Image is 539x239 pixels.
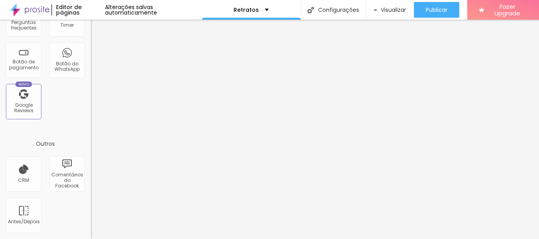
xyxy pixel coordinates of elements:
[426,7,447,13] span: Publicar
[8,219,39,224] div: Antes/Depois
[307,7,314,13] img: Icone
[51,61,82,72] div: Botão do WhatsApp
[234,7,259,13] p: Retratos
[381,7,406,13] span: Visualizar
[8,59,39,70] div: Botão de pagamento
[8,102,39,114] div: Google Reviews
[105,4,202,15] div: Alterações salvas automaticamente
[366,2,414,18] button: Visualizar
[374,7,377,13] img: view-1.svg
[51,4,105,15] div: Editor de páginas
[18,178,29,183] div: CRM
[487,3,527,17] span: Fazer Upgrade
[15,82,32,87] div: Novo
[91,20,539,239] iframe: Editor
[8,20,39,31] div: Perguntas frequentes
[51,172,82,189] div: Comentários do Facebook
[60,22,74,28] div: Timer
[414,2,459,18] button: Publicar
